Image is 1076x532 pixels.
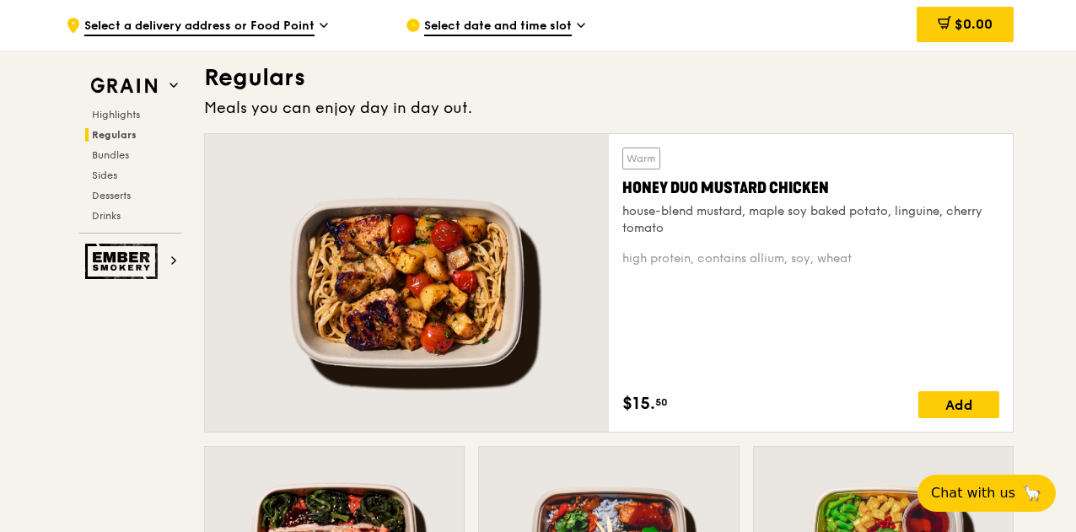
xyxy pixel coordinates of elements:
[85,244,163,279] img: Ember Smokery web logo
[92,190,131,202] span: Desserts
[622,391,655,416] span: $15.
[622,148,660,169] div: Warm
[622,250,999,267] div: high protein, contains allium, soy, wheat
[84,18,315,36] span: Select a delivery address or Food Point
[204,96,1014,120] div: Meals you can enjoy day in day out.
[204,62,1014,93] h3: Regulars
[92,149,129,161] span: Bundles
[92,129,137,141] span: Regulars
[955,16,993,32] span: $0.00
[1022,483,1042,503] span: 🦙
[917,475,1056,512] button: Chat with us🦙
[931,483,1015,503] span: Chat with us
[918,391,999,418] div: Add
[92,169,117,181] span: Sides
[655,395,668,409] span: 50
[92,109,140,121] span: Highlights
[85,71,163,101] img: Grain web logo
[622,176,999,200] div: Honey Duo Mustard Chicken
[424,18,572,36] span: Select date and time slot
[92,210,121,222] span: Drinks
[622,203,999,237] div: house-blend mustard, maple soy baked potato, linguine, cherry tomato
